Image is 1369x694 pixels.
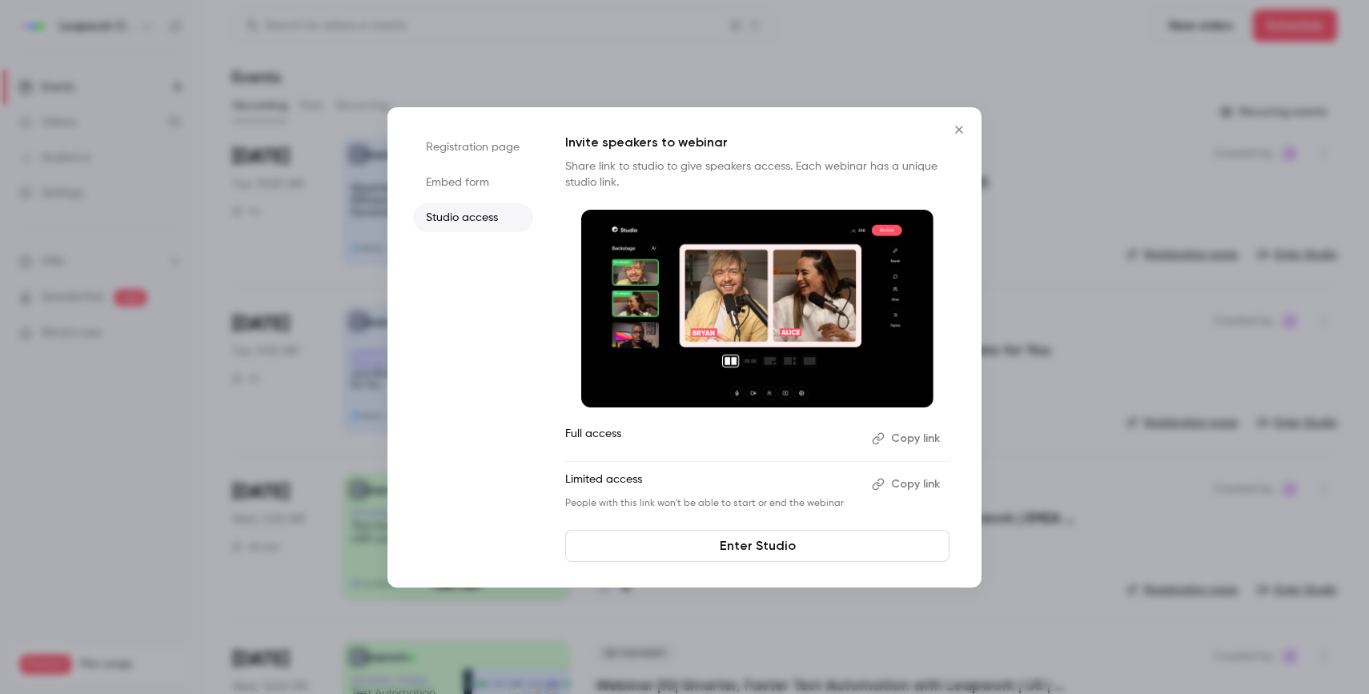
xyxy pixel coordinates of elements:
[565,426,859,451] p: Full access
[565,471,859,497] p: Limited access
[565,158,949,191] p: Share link to studio to give speakers access. Each webinar has a unique studio link.
[413,168,533,197] li: Embed form
[865,426,949,451] button: Copy link
[565,133,949,152] p: Invite speakers to webinar
[413,203,533,232] li: Studio access
[943,114,975,146] button: Close
[865,471,949,497] button: Copy link
[565,497,859,510] p: People with this link won't be able to start or end the webinar
[581,210,933,408] img: Invite speakers to webinar
[565,530,949,562] a: Enter Studio
[413,133,533,162] li: Registration page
